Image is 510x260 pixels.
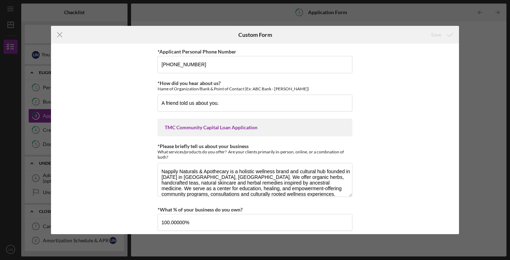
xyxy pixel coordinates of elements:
[158,149,352,160] div: What services/products do you offer? Are your clients primarily in-person, online, or a combnatio...
[158,207,243,213] label: *What % of your business do you own?
[238,32,272,38] h6: Custom Form
[431,28,441,42] div: Save
[424,28,459,42] button: Save
[158,86,352,91] div: Name of Organization/Bank & Point of Contact (Ex: ABC Bank - [PERSON_NAME])
[158,163,352,197] textarea: Nappily Naturals & Apothecary is a holistic wellness brand and cultural hub founded in [DATE] in ...
[158,80,221,86] label: *How did you hear about us?
[165,125,345,130] div: TMC Community Capital Loan Application
[158,49,236,55] label: *Applicant Personal Phone Number
[158,143,249,149] label: *Please briefly tell us about your business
